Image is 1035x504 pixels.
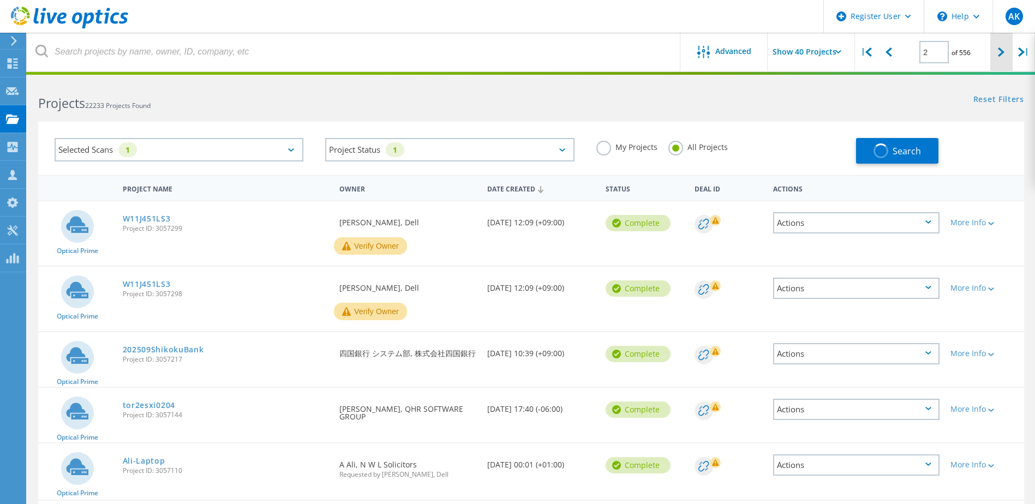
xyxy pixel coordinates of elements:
[123,356,329,363] span: Project ID: 3057217
[768,178,945,198] div: Actions
[334,388,482,431] div: [PERSON_NAME], QHR SOFTWARE GROUP
[55,138,303,161] div: Selected Scans
[482,201,600,237] div: [DATE] 12:09 (+09:00)
[57,313,98,320] span: Optical Prime
[334,267,482,303] div: [PERSON_NAME], Dell
[937,11,947,21] svg: \n
[57,434,98,441] span: Optical Prime
[57,248,98,254] span: Optical Prime
[334,303,407,320] button: Verify Owner
[482,267,600,303] div: [DATE] 12:09 (+09:00)
[950,405,1019,413] div: More Info
[334,237,407,255] button: Verify Owner
[973,95,1024,105] a: Reset Filters
[386,142,404,157] div: 1
[773,454,940,476] div: Actions
[123,346,204,353] a: 202509ShikokuBank
[606,215,671,231] div: Complete
[600,178,689,198] div: Status
[773,343,940,364] div: Actions
[952,48,971,57] span: of 556
[606,401,671,418] div: Complete
[123,457,165,465] a: Ali-Laptop
[334,443,482,489] div: A Ali, N W L Solicitors
[950,461,1019,469] div: More Info
[606,457,671,473] div: Complete
[123,225,329,232] span: Project ID: 3057299
[334,201,482,237] div: [PERSON_NAME], Dell
[482,332,600,368] div: [DATE] 10:39 (+09:00)
[325,138,574,161] div: Project Status
[123,467,329,474] span: Project ID: 3057110
[715,47,751,55] span: Advanced
[689,178,768,198] div: Deal Id
[1008,12,1020,21] span: AK
[27,33,681,71] input: Search projects by name, owner, ID, company, etc
[668,141,728,151] label: All Projects
[855,33,877,71] div: |
[118,142,137,157] div: 1
[38,94,85,112] b: Projects
[773,278,940,299] div: Actions
[1013,33,1035,71] div: |
[123,280,171,288] a: W11J451LS3
[334,332,482,368] div: 四国銀行 システム部, 株式会社四国銀行
[950,219,1019,226] div: More Info
[339,471,476,478] span: Requested by [PERSON_NAME], Dell
[773,212,940,233] div: Actions
[334,178,482,198] div: Owner
[123,401,175,409] a: tor2esxi0204
[57,379,98,385] span: Optical Prime
[482,388,600,424] div: [DATE] 17:40 (-06:00)
[123,215,171,223] a: W11J451LS3
[123,412,329,418] span: Project ID: 3057144
[606,346,671,362] div: Complete
[123,291,329,297] span: Project ID: 3057298
[11,23,128,31] a: Live Optics Dashboard
[773,399,940,420] div: Actions
[893,145,921,157] span: Search
[596,141,657,151] label: My Projects
[482,443,600,479] div: [DATE] 00:01 (+01:00)
[117,178,334,198] div: Project Name
[606,280,671,297] div: Complete
[856,138,938,164] button: Search
[57,490,98,496] span: Optical Prime
[482,178,600,199] div: Date Created
[950,350,1019,357] div: More Info
[85,101,151,110] span: 22233 Projects Found
[950,284,1019,292] div: More Info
